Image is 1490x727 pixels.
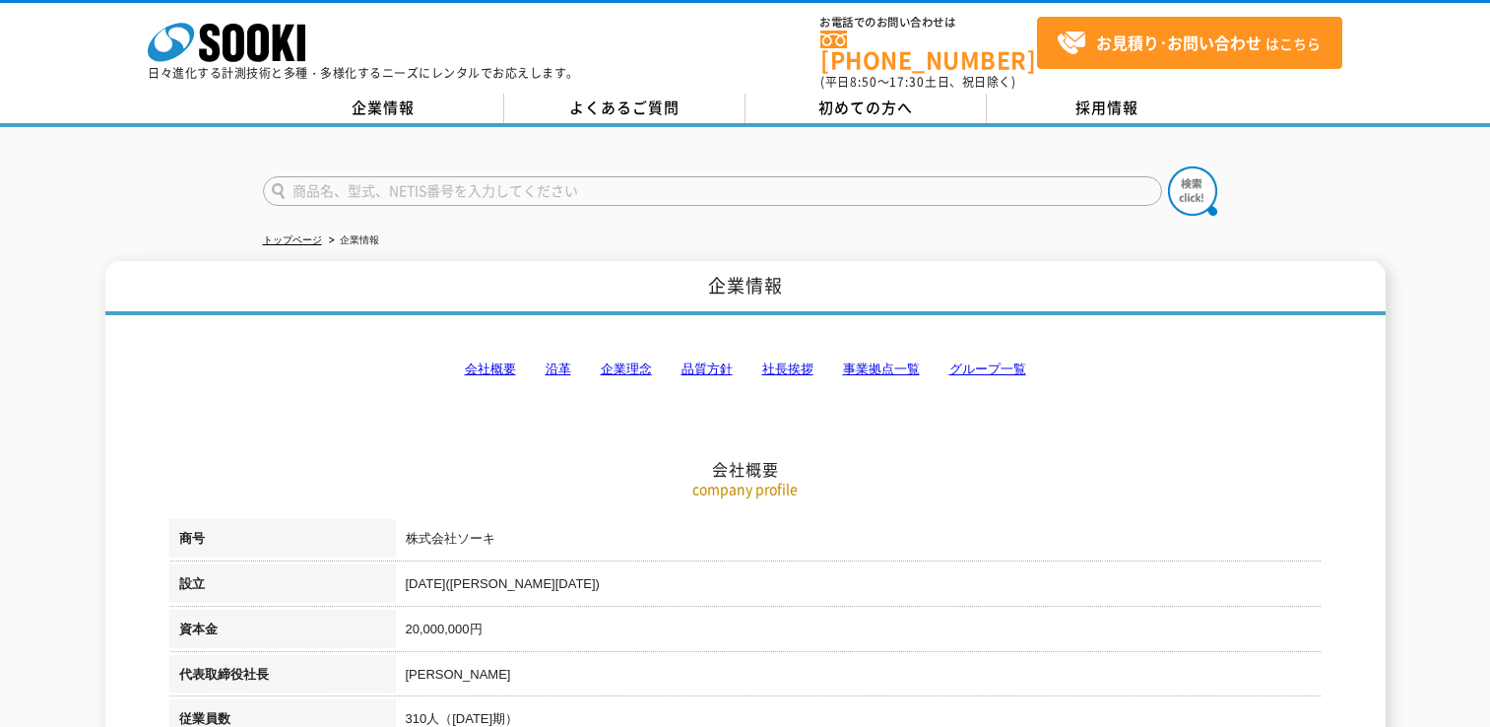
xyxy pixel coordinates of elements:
span: 初めての方へ [818,97,913,118]
p: 日々進化する計測技術と多種・多様化するニーズにレンタルでお応えします。 [148,67,579,79]
a: よくあるご質問 [504,94,745,123]
a: お見積り･お問い合わせはこちら [1037,17,1342,69]
td: [PERSON_NAME] [396,655,1322,700]
a: 企業情報 [263,94,504,123]
a: 事業拠点一覧 [843,362,920,376]
th: 資本金 [169,610,396,655]
h2: 会社概要 [169,262,1322,480]
a: 会社概要 [465,362,516,376]
th: 代表取締役社長 [169,655,396,700]
span: 17:30 [889,73,925,91]
a: 初めての方へ [745,94,987,123]
a: トップページ [263,234,322,245]
td: 20,000,000円 [396,610,1322,655]
th: 商号 [169,519,396,564]
h1: 企業情報 [105,261,1386,315]
span: (平日 ～ 土日、祝日除く) [820,73,1015,91]
a: [PHONE_NUMBER] [820,31,1037,71]
a: 沿革 [546,362,571,376]
a: 社長挨拶 [762,362,813,376]
img: btn_search.png [1168,166,1217,216]
strong: お見積り･お問い合わせ [1096,31,1262,54]
a: 採用情報 [987,94,1228,123]
a: 企業理念 [601,362,652,376]
a: グループ一覧 [949,362,1026,376]
a: 品質方針 [681,362,733,376]
span: お電話でのお問い合わせは [820,17,1037,29]
span: はこちら [1057,29,1321,58]
td: 株式会社ソーキ [396,519,1322,564]
span: 8:50 [850,73,877,91]
input: 商品名、型式、NETIS番号を入力してください [263,176,1162,206]
td: [DATE]([PERSON_NAME][DATE]) [396,564,1322,610]
li: 企業情報 [325,231,379,251]
p: company profile [169,479,1322,499]
th: 設立 [169,564,396,610]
